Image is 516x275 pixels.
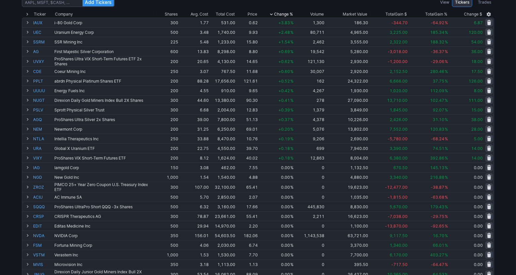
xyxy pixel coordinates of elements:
td: 699 [294,143,325,153]
div: Company [55,11,73,18]
td: 3.48 [179,27,209,37]
span: % [445,156,448,161]
span: +0.42 [278,88,290,93]
a: NGD [33,172,53,182]
div: Global X Uranium ETF [54,146,154,151]
span: 6,380.00 [390,156,408,161]
span: -3,018.00 [388,49,408,54]
div: Newmont Corp [54,127,154,132]
a: PSLV [33,105,53,114]
td: 44.60 [179,95,209,105]
span: % [445,107,448,112]
span: 14.00 [471,156,483,161]
div: Shares [165,11,178,18]
td: 69.01 [236,124,259,134]
td: 500 [155,202,179,211]
td: 200 [155,124,179,134]
td: 7,940.00 [325,143,369,153]
td: 4.88 [236,172,259,182]
td: 300 [155,95,179,105]
span: -12,477.00 [385,185,408,190]
a: CRSP [33,212,53,221]
a: ZROZ [33,182,53,192]
td: 0 [294,182,325,192]
span: % [290,49,294,54]
td: 1,930.00 [325,86,369,95]
div: ProShares Ultra VIX Short-Term Futures ETF 2x Shares [54,56,154,66]
td: 30,007 [294,66,325,76]
span: 2,152.50 [390,69,408,74]
span: 0.00 [281,175,290,180]
a: UEC [33,28,53,37]
span: % [290,185,294,190]
span: % [290,79,294,84]
div: SSR Mining Inc [54,39,154,44]
div: AC Immune SA [54,195,154,200]
td: 2,850.00 [209,192,236,202]
div: Energy Fuels Inc [54,88,154,93]
td: 9,206 [294,134,325,143]
div: Iamgold Corp [54,165,154,170]
a: IAUX [33,18,53,27]
span: 31.10 [433,117,444,122]
div: New Gold Inc [54,175,154,180]
td: 39.00 [179,114,209,124]
span: 38.00 [471,117,483,122]
td: 186.30 [325,18,369,27]
td: 531.00 [209,18,236,27]
td: 27,090.00 [325,95,369,105]
span: +0.18 [278,156,290,161]
span: -64.92 [431,20,444,25]
span: % [445,20,448,25]
td: 8.80 [236,46,259,56]
span: % [290,146,294,151]
span: % [445,136,448,141]
td: 8,004.00 [325,153,369,163]
td: 7,800.00 [209,114,236,124]
td: 5.48 [179,37,209,46]
span: -1,200.00 [388,59,408,64]
div: PIMCO 25+ Year Zero Coupon U.S. Treasury Index ETF [54,182,154,192]
a: PPLT [33,76,53,86]
td: 2,930.00 [325,56,369,66]
span: % [290,107,294,112]
span: 120.83 [430,127,444,132]
td: 107.00 [179,182,209,192]
span: +0.37 [278,117,290,122]
span: % [445,30,448,35]
td: 2,920.00 [325,66,369,76]
td: 6.32 [179,202,209,211]
div: Ticker [34,11,46,18]
td: 13.83 [179,46,209,56]
td: 32,100.00 [209,182,236,192]
a: UUUU [33,86,53,95]
td: 910.00 [209,86,236,95]
td: 65.41 [236,182,259,192]
span: 1,020.00 [390,88,408,93]
span: % [290,175,294,180]
span: 13,710.00 [387,98,408,103]
td: 5.70 [179,192,209,202]
div: i-80 Gold Corp [54,20,154,25]
span: 28.00 [471,127,483,132]
a: IAG [33,163,53,172]
div: Total Cost [216,11,235,18]
td: 0 [294,163,325,172]
a: EDIT [33,221,53,231]
td: 6.68 [179,105,209,114]
span: 6,666.00 [390,79,408,84]
td: 8,298.00 [209,46,236,56]
span: -29.06 [431,59,444,64]
td: 11.68 [236,66,259,76]
td: 22.75 [179,143,209,153]
span: % [290,88,294,93]
span: 36.00 [471,49,483,54]
span: % [445,79,448,84]
span: % [445,69,448,74]
a: VIXY [33,153,53,163]
td: 600 [155,46,179,56]
span: 126.00 [469,79,483,84]
td: 3,160.00 [209,202,236,211]
span: 280.46 [430,69,444,74]
a: NTLA [33,134,53,143]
